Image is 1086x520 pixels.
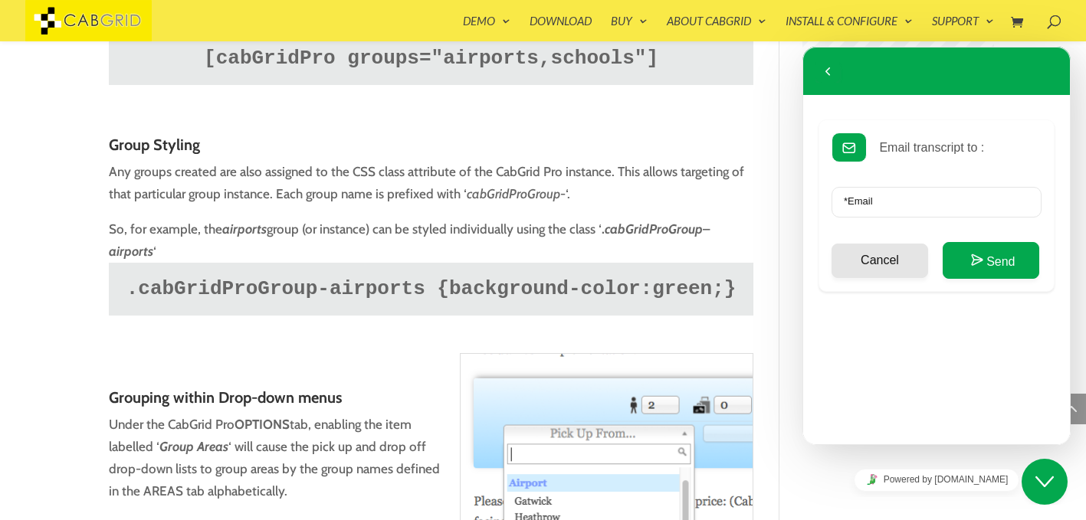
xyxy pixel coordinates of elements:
p: Any groups created are also assigned to the CSS class attribute of the CabGrid Pro instance. This... [109,161,754,218]
iframe: chat widget [802,463,1071,497]
em: airports [222,221,267,237]
iframe: chat widget [802,47,1071,445]
h3: Grouping within Drop-down menus [109,389,754,414]
code: Click to copy this code to your clipboard... [109,32,754,85]
p: Under the CabGrid Pro tab, enabling the item labelled ‘ ‘ will cause the pick up and drop off dro... [109,414,754,515]
p: So, for example, the group (or instance) can be styled individually using the class ‘ ‘ [109,218,754,358]
strong: Group Areas [159,439,228,454]
h3: Group Styling [109,90,754,161]
a: CabGrid Taxi Plugin [25,11,152,27]
em: airports [109,244,153,259]
strong: . – [109,221,710,259]
em: cabGridProGroup [605,221,703,237]
em: cabGridProGroup [467,186,560,201]
iframe: chat widget [1022,459,1071,505]
code: Click to copy this code to your clipboard... [109,263,754,316]
a: Demo [463,15,510,41]
a: About CabGrid [667,15,766,41]
a: Buy [611,15,648,41]
a: Install & Configure [786,15,913,41]
a: Download [530,15,592,41]
strong: OPTIONS [235,417,290,432]
a: Support [932,15,994,41]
